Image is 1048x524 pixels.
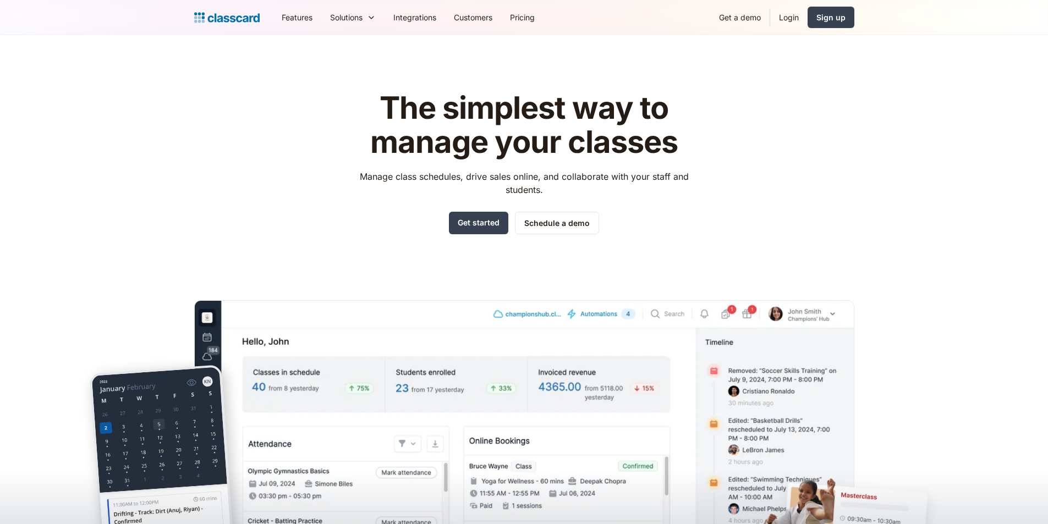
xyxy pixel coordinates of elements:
a: Customers [445,5,501,30]
h1: The simplest way to manage your classes [349,91,699,159]
a: Get started [449,212,508,234]
div: Sign up [816,12,846,23]
a: Schedule a demo [515,212,599,234]
a: Pricing [501,5,544,30]
a: home [194,10,260,25]
a: Features [273,5,321,30]
a: Get a demo [710,5,770,30]
div: Solutions [330,12,363,23]
a: Integrations [385,5,445,30]
a: Sign up [808,7,854,28]
a: Login [770,5,808,30]
p: Manage class schedules, drive sales online, and collaborate with your staff and students. [349,170,699,196]
div: Solutions [321,5,385,30]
